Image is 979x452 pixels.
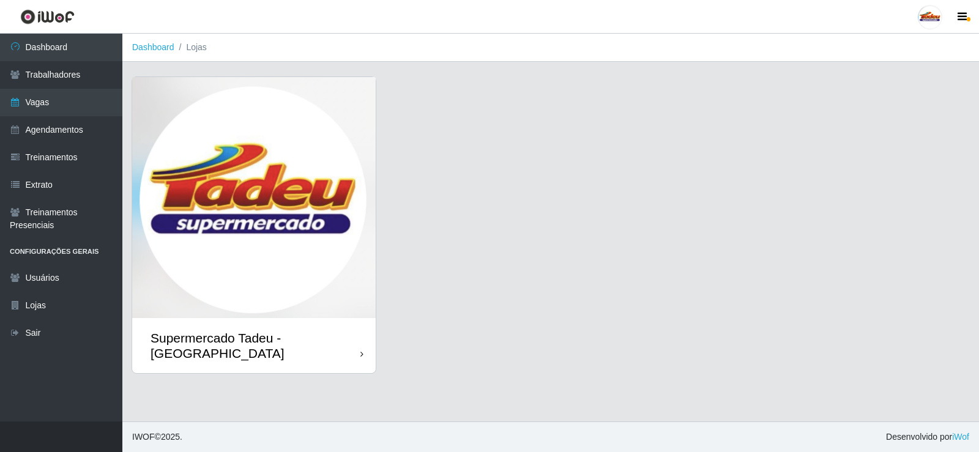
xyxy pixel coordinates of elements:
[132,431,182,443] span: © 2025 .
[122,34,979,62] nav: breadcrumb
[952,432,969,442] a: iWof
[20,9,75,24] img: CoreUI Logo
[132,42,174,52] a: Dashboard
[174,41,207,54] li: Lojas
[132,432,155,442] span: IWOF
[886,431,969,443] span: Desenvolvido por
[132,77,376,373] a: Supermercado Tadeu - [GEOGRAPHIC_DATA]
[151,330,360,361] div: Supermercado Tadeu - [GEOGRAPHIC_DATA]
[132,77,376,318] img: cardImg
